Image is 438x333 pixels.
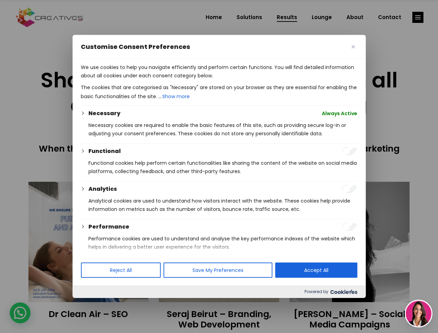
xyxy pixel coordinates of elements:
p: Necessary cookies are required to enable the basic features of this site, such as providing secur... [88,121,357,138]
img: Cookieyes logo [330,290,357,294]
button: Close [349,43,357,51]
input: Enable Analytics [342,185,357,193]
img: Close [351,45,355,49]
p: Analytical cookies are used to understand how visitors interact with the website. These cookies h... [88,197,357,213]
p: The cookies that are categorised as "Necessary" are stored on your browser as they are essential ... [81,83,357,101]
button: Save My Preferences [163,263,272,278]
p: Performance cookies are used to understand and analyse the key performance indexes of the website... [88,234,357,251]
button: Reject All [81,263,161,278]
button: Functional [88,147,121,155]
button: Accept All [275,263,357,278]
div: Powered by [72,285,366,298]
button: Necessary [88,109,120,118]
div: Customise Consent Preferences [72,35,366,298]
span: Customise Consent Preferences [81,43,190,51]
p: We use cookies to help you navigate efficiently and perform certain functions. You will find deta... [81,63,357,80]
input: Enable Functional [342,147,357,155]
button: Analytics [88,185,117,193]
img: agent [406,301,431,326]
input: Enable Performance [342,223,357,231]
button: Performance [88,223,129,231]
p: Functional cookies help perform certain functionalities like sharing the content of the website o... [88,159,357,176]
button: Show more [162,92,190,101]
span: Always Active [322,109,357,118]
